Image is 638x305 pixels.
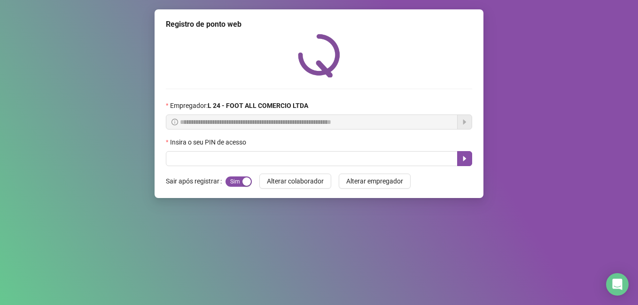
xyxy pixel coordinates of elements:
span: Empregador : [170,100,308,111]
span: caret-right [461,155,468,162]
div: Open Intercom Messenger [606,273,629,296]
strong: L 24 - FOOT ALL COMERCIO LTDA [208,102,308,109]
span: Alterar colaborador [267,176,324,186]
span: Alterar empregador [346,176,403,186]
button: Alterar empregador [339,174,411,189]
button: Alterar colaborador [259,174,331,189]
label: Insira o seu PIN de acesso [166,137,252,147]
img: QRPoint [298,34,340,77]
span: info-circle [171,119,178,125]
div: Registro de ponto web [166,19,472,30]
label: Sair após registrar [166,174,226,189]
